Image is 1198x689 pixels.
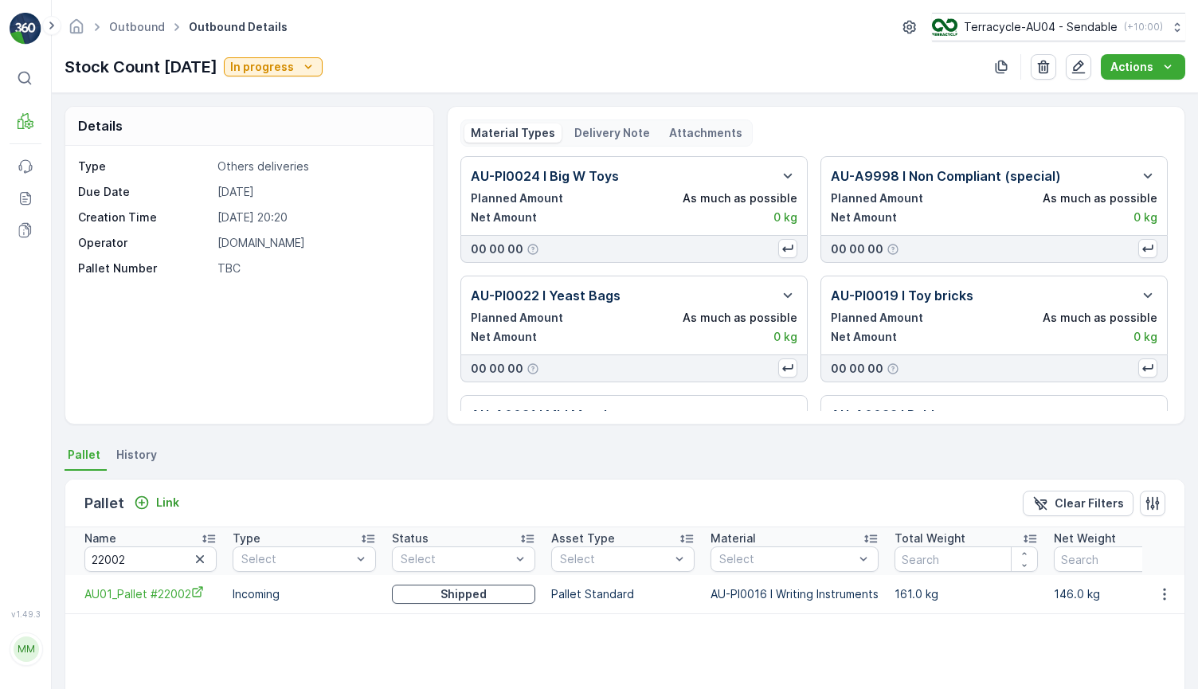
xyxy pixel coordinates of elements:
p: 00 00 00 [831,241,883,257]
p: Total Weight [895,530,965,546]
p: [DATE] 20:20 [217,209,417,225]
span: History [116,447,157,463]
img: terracycle_logo.png [932,18,957,36]
p: Actions [1110,59,1153,75]
input: Search [1054,546,1197,572]
td: AU-PI0016 I Writing Instruments [703,575,887,613]
button: Terracycle-AU04 - Sendable(+10:00) [932,13,1185,41]
p: Creation Time [78,209,211,225]
p: Select [401,551,511,567]
p: As much as possible [683,310,797,326]
p: Name [84,530,116,546]
span: Outbound Details [186,19,291,35]
p: 0 kg [1133,329,1157,345]
p: Terracycle-AU04 - Sendable [964,19,1118,35]
p: Link [156,495,179,511]
button: In progress [224,57,323,76]
p: Due Date [78,184,211,200]
p: Others deliveries [217,159,417,174]
p: Material Types [471,125,555,141]
p: Planned Amount [831,310,923,326]
p: Asset Type [551,530,615,546]
p: As much as possible [1043,310,1157,326]
a: Outbound [109,20,165,33]
p: As much as possible [1043,190,1157,206]
p: [DATE] [217,184,417,200]
td: 161.0 kg [887,575,1046,613]
p: Net Amount [831,209,897,225]
p: Pallet [84,492,124,515]
p: Clear Filters [1055,495,1124,511]
p: AU-A0031 I Mbl Metal [471,405,607,425]
div: Help Tooltip Icon [527,243,539,256]
p: Stock Count [DATE] [65,55,217,79]
p: 00 00 00 [471,361,523,377]
p: Select [241,551,351,567]
p: Type [78,159,211,174]
input: Search [895,546,1038,572]
p: 0 kg [773,209,797,225]
button: Link [127,493,186,512]
p: Attachments [669,125,742,141]
p: Net Amount [471,329,537,345]
p: Planned Amount [471,310,563,326]
p: Planned Amount [831,190,923,206]
button: Clear Filters [1023,491,1133,516]
p: Details [78,116,123,135]
p: [DOMAIN_NAME] [217,235,417,251]
p: Net Weight [1054,530,1116,546]
div: Help Tooltip Icon [887,243,899,256]
div: MM [14,636,39,662]
p: AU-PI0022 I Yeast Bags [471,286,621,305]
p: Pallet Number [78,260,211,276]
p: Select [719,551,854,567]
p: TBC [217,260,417,276]
p: Net Amount [831,329,897,345]
p: AU-A9998 I Non Compliant (special) [831,166,1061,186]
div: Help Tooltip Icon [887,362,899,375]
span: v 1.49.3 [10,609,41,619]
button: MM [10,622,41,676]
p: AU-A0033 I Rubber [831,405,953,425]
span: Pallet [68,447,100,463]
a: Homepage [68,24,85,37]
p: AU-PI0019 I Toy bricks [831,286,973,305]
p: In progress [230,59,294,75]
p: Material [711,530,756,546]
p: Operator [78,235,211,251]
img: logo [10,13,41,45]
p: Planned Amount [471,190,563,206]
p: Shipped [440,586,487,602]
p: AU-PI0024 I Big W Toys [471,166,619,186]
p: As much as possible [683,190,797,206]
button: Actions [1101,54,1185,80]
td: Pallet Standard [543,575,703,613]
p: Status [392,530,429,546]
p: Type [233,530,260,546]
p: Delivery Note [574,125,650,141]
a: AU01_Pallet #22002 [84,585,217,602]
p: 0 kg [773,329,797,345]
p: ( +10:00 ) [1124,21,1163,33]
p: Net Amount [471,209,537,225]
p: 00 00 00 [471,241,523,257]
p: 0 kg [1133,209,1157,225]
td: Incoming [225,575,384,613]
input: Search [84,546,217,572]
p: 00 00 00 [831,361,883,377]
div: Help Tooltip Icon [527,362,539,375]
p: Select [560,551,670,567]
button: Shipped [392,585,535,604]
